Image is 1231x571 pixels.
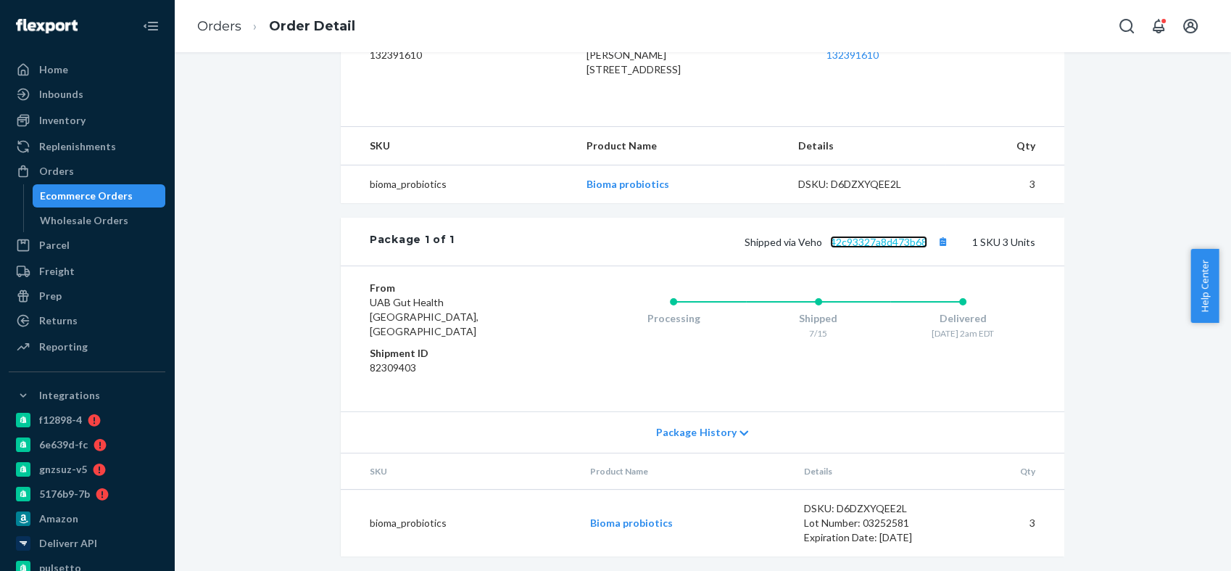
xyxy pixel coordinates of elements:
[39,536,97,551] div: Deliverr API
[587,178,669,190] a: Bioma probiotics
[951,490,1064,557] td: 3
[590,517,673,529] a: Bioma probiotics
[370,296,478,337] span: UAB Gut Health [GEOGRAPHIC_DATA], [GEOGRAPHIC_DATA]
[9,458,165,481] a: gnzsuz-v5
[826,49,879,61] a: 132391610
[601,311,746,326] div: Processing
[39,238,70,252] div: Parcel
[890,327,1035,340] div: [DATE] 2am EDT
[579,453,792,490] th: Product Name
[39,487,90,501] div: 5176b9-7b
[933,232,952,251] button: Copy tracking number
[39,289,62,303] div: Prep
[9,408,165,432] a: f12898-4
[341,490,579,557] td: bioma_probiotics
[798,177,934,192] div: DSKU: D6DZXYQEE2L
[9,309,165,332] a: Returns
[39,87,83,102] div: Inbounds
[9,284,165,308] a: Prep
[9,83,165,106] a: Inbounds
[39,113,86,128] div: Inventory
[1190,249,1219,323] button: Help Center
[370,232,455,251] div: Package 1 of 1
[39,139,116,154] div: Replenishments
[9,335,165,358] a: Reporting
[370,361,543,375] dd: 82309403
[186,5,367,48] ol: breadcrumbs
[40,213,128,228] div: Wholesale Orders
[39,164,74,178] div: Orders
[33,209,166,232] a: Wholesale Orders
[945,165,1064,204] td: 3
[804,501,940,516] div: DSKU: D6DZXYQEE2L
[39,413,82,427] div: f12898-4
[9,482,165,506] a: 5176b9-7b
[9,507,165,530] a: Amazon
[9,109,165,132] a: Inventory
[370,346,543,361] dt: Shipment ID
[39,438,88,452] div: 6e639d-fc
[341,127,575,165] th: SKU
[197,18,241,34] a: Orders
[39,313,78,328] div: Returns
[656,425,736,440] span: Package History
[455,232,1035,251] div: 1 SKU 3 Units
[575,127,786,165] th: Product Name
[9,160,165,183] a: Orders
[9,234,165,257] a: Parcel
[9,58,165,81] a: Home
[745,236,952,248] span: Shipped via Veho
[341,165,575,204] td: bioma_probiotics
[16,19,78,33] img: Flexport logo
[40,189,133,203] div: Ecommerce Orders
[787,127,946,165] th: Details
[746,327,891,340] div: 7/15
[9,532,165,555] a: Deliverr API
[9,433,165,456] a: 6e639d-fc
[269,18,355,34] a: Order Detail
[1112,12,1141,41] button: Open Search Box
[39,388,100,403] div: Integrations
[951,453,1064,490] th: Qty
[1144,12,1173,41] button: Open notifications
[39,512,78,526] div: Amazon
[39,62,68,77] div: Home
[9,260,165,283] a: Freight
[890,311,1035,326] div: Delivered
[33,184,166,208] a: Ecommerce Orders
[341,453,579,490] th: SKU
[9,135,165,158] a: Replenishments
[804,516,940,530] div: Lot Number: 03252581
[792,453,952,490] th: Details
[1176,12,1205,41] button: Open account menu
[370,48,563,62] dd: 132391610
[9,384,165,407] button: Integrations
[830,236,927,248] a: 42c93327a8d473b68
[746,311,891,326] div: Shipped
[370,281,543,295] dt: From
[39,340,88,354] div: Reporting
[39,462,87,477] div: gnzsuz-v5
[136,12,165,41] button: Close Navigation
[945,127,1064,165] th: Qty
[39,264,75,279] div: Freight
[804,530,940,545] div: Expiration Date: [DATE]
